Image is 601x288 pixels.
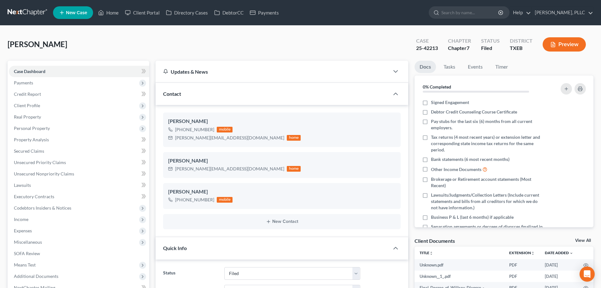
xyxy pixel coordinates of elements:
[287,135,301,141] div: home
[168,188,396,196] div: [PERSON_NAME]
[9,191,149,202] a: Executory Contracts
[168,219,396,224] button: New Contact
[441,7,499,18] input: Search by name...
[448,37,471,45] div: Chapter
[175,135,284,141] div: [PERSON_NAME][EMAIL_ADDRESS][DOMAIN_NAME]
[168,118,396,125] div: [PERSON_NAME]
[175,166,284,172] div: [PERSON_NAME][EMAIL_ADDRESS][DOMAIN_NAME]
[431,192,543,211] span: Lawsuits/Judgments/Collection Letters (Include current statements and bills from all creditors fo...
[431,224,543,236] span: Separation agreements or decrees of divorces finalized in the past 2 years
[163,68,382,75] div: Updates & News
[9,89,149,100] a: Credit Report
[439,61,460,73] a: Tasks
[431,166,481,173] span: Other Income Documents
[14,251,40,256] span: SOFA Review
[510,7,531,18] a: Help
[463,61,488,73] a: Events
[569,251,573,255] i: expand_more
[481,37,500,45] div: Status
[531,251,535,255] i: unfold_more
[575,238,591,243] a: View All
[122,7,163,18] a: Client Portal
[420,250,433,255] a: Titleunfold_more
[416,37,438,45] div: Case
[431,109,517,115] span: Debtor Credit Counseling Course Certificate
[415,237,455,244] div: Client Documents
[217,197,233,203] div: mobile
[481,45,500,52] div: Filed
[14,228,32,233] span: Expenses
[431,176,543,189] span: Brokerage or Retirement account statements (Most Recent)
[14,126,50,131] span: Personal Property
[429,251,433,255] i: unfold_more
[504,259,540,271] td: PDF
[211,7,247,18] a: DebtorCC
[510,37,533,45] div: District
[9,145,149,157] a: Secured Claims
[490,61,513,73] a: Timer
[175,126,214,133] div: [PHONE_NUMBER]
[545,250,573,255] a: Date Added expand_more
[9,66,149,77] a: Case Dashboard
[9,168,149,180] a: Unsecured Nonpriority Claims
[532,7,593,18] a: [PERSON_NAME], PLLC
[14,114,41,119] span: Real Property
[431,134,543,153] span: Tax returns (4 most recent years) or extension letter and corresponding state income tax returns ...
[540,271,578,282] td: [DATE]
[423,84,451,89] strong: 0% Completed
[14,262,36,267] span: Means Test
[168,157,396,165] div: [PERSON_NAME]
[217,127,233,132] div: mobile
[14,171,74,176] span: Unsecured Nonpriority Claims
[540,259,578,271] td: [DATE]
[160,267,221,280] label: Status
[415,271,504,282] td: Unknown__1_.pdf
[14,194,54,199] span: Executory Contracts
[66,10,87,15] span: New Case
[431,118,543,131] span: Pay stubs for the last six (6) months from all current employers.
[14,239,42,245] span: Miscellaneous
[14,91,41,97] span: Credit Report
[9,157,149,168] a: Unsecured Priority Claims
[14,160,66,165] span: Unsecured Priority Claims
[467,45,469,51] span: 7
[14,103,40,108] span: Client Profile
[8,40,67,49] span: [PERSON_NAME]
[415,259,504,271] td: Unknown.pdf
[9,134,149,145] a: Property Analysis
[14,205,71,211] span: Codebtors Insiders & Notices
[9,180,149,191] a: Lawsuits
[504,271,540,282] td: PDF
[163,91,181,97] span: Contact
[287,166,301,172] div: home
[14,137,49,142] span: Property Analysis
[580,267,595,282] div: Open Intercom Messenger
[247,7,282,18] a: Payments
[510,45,533,52] div: TXEB
[431,214,514,220] span: Business P & L (last 6 months) if applicable
[14,148,44,154] span: Secured Claims
[14,217,28,222] span: Income
[14,182,31,188] span: Lawsuits
[163,7,211,18] a: Directory Cases
[431,156,510,162] span: Bank statements (6 most recent months)
[14,69,45,74] span: Case Dashboard
[14,80,33,85] span: Payments
[175,197,214,203] div: [PHONE_NUMBER]
[509,250,535,255] a: Extensionunfold_more
[95,7,122,18] a: Home
[9,248,149,259] a: SOFA Review
[416,45,438,52] div: 25-42213
[415,61,436,73] a: Docs
[163,245,187,251] span: Quick Info
[543,37,586,52] button: Preview
[448,45,471,52] div: Chapter
[431,99,469,106] span: Signed Engagement
[14,273,58,279] span: Additional Documents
